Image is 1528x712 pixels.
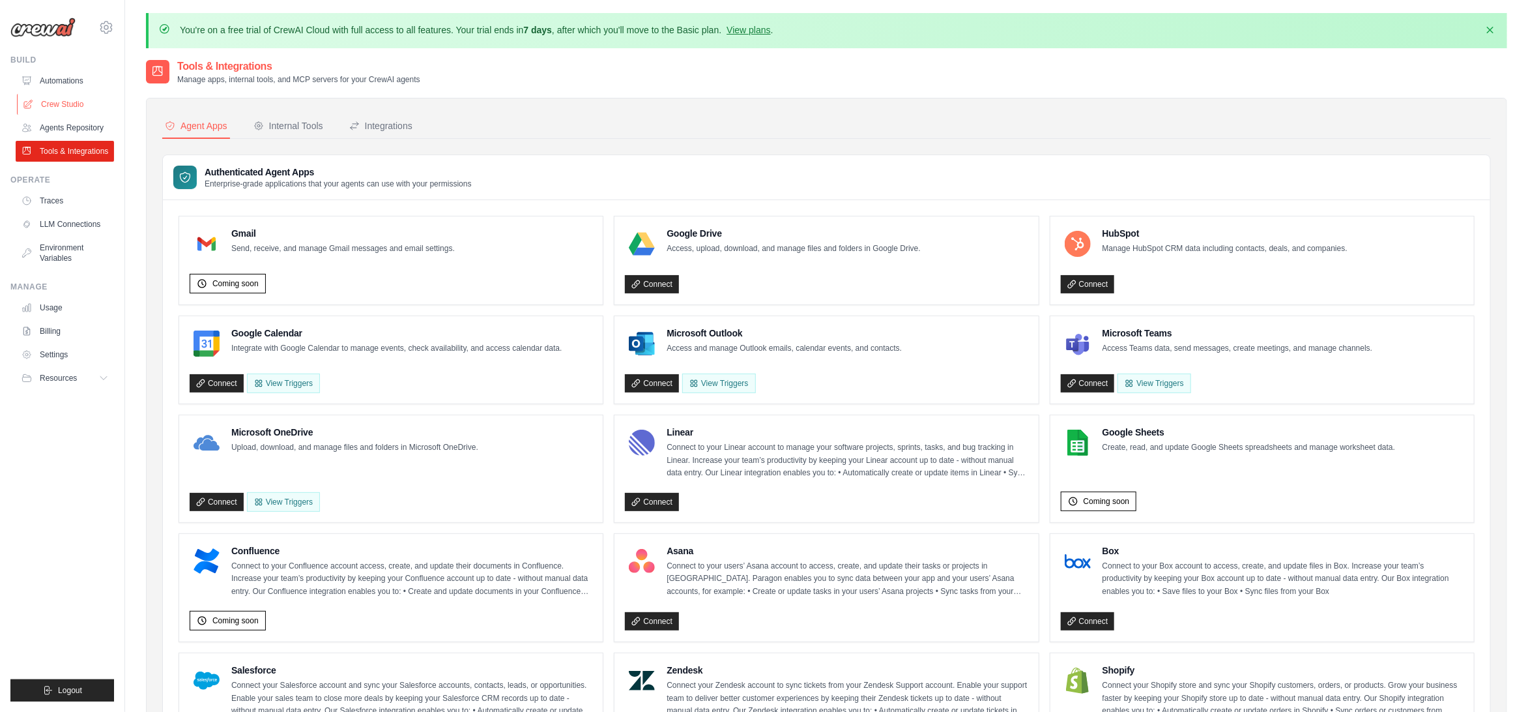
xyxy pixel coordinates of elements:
a: Traces [16,190,114,211]
h4: Linear [667,426,1028,439]
p: Connect to your Box account to access, create, and update files in Box. Increase your team’s prod... [1103,560,1463,599]
h4: Box [1103,544,1463,557]
: View Triggers [247,492,320,512]
h4: Asana [667,544,1028,557]
strong: 7 days [523,25,552,35]
h4: HubSpot [1103,227,1348,240]
h3: Authenticated Agent Apps [205,166,472,179]
p: Access and manage Outlook emails, calendar events, and contacts. [667,342,902,355]
span: Logout [58,685,82,696]
: View Triggers [682,374,755,393]
img: Gmail Logo [194,231,220,257]
a: Crew Studio [17,94,115,115]
a: Billing [16,321,114,342]
h4: Google Sheets [1103,426,1396,439]
button: View Triggers [247,374,320,393]
a: Connect [625,612,679,630]
span: Resources [40,373,77,383]
p: Manage apps, internal tools, and MCP servers for your CrewAI agents [177,74,420,85]
img: Salesforce Logo [194,668,220,694]
a: Connect [1061,612,1115,630]
p: Manage HubSpot CRM data including contacts, deals, and companies. [1103,243,1348,256]
h4: Confluence [231,544,592,557]
button: Logout [10,679,114,702]
div: Build [10,55,114,65]
div: Operate [10,175,114,185]
img: Zendesk Logo [629,668,655,694]
a: Agents Repository [16,117,114,138]
button: Integrations [347,114,415,139]
p: You're on a free trial of CrewAI Cloud with full access to all features. Your trial ends in , aft... [180,23,773,37]
h4: Microsoft OneDrive [231,426,478,439]
button: Resources [16,368,114,389]
img: Confluence Logo [194,548,220,574]
div: Agent Apps [165,119,227,132]
img: Google Sheets Logo [1065,430,1091,456]
img: Microsoft OneDrive Logo [194,430,220,456]
a: Usage [16,297,114,318]
a: Settings [16,344,114,365]
h4: Google Drive [667,227,921,240]
a: Connect [190,493,244,511]
img: Google Calendar Logo [194,331,220,357]
p: Connect to your Confluence account access, create, and update their documents in Confluence. Incr... [231,560,592,599]
img: Microsoft Outlook Logo [629,331,655,357]
: View Triggers [1117,374,1190,393]
img: Box Logo [1065,548,1091,574]
h4: Salesforce [231,664,592,677]
h4: Google Calendar [231,327,562,340]
span: Coming soon [1084,496,1130,507]
a: Connect [625,275,679,293]
p: Connect to your Linear account to manage your software projects, sprints, tasks, and bug tracking... [667,441,1028,480]
img: Google Drive Logo [629,231,655,257]
a: Connect [190,374,244,393]
a: Connect [1061,374,1115,393]
p: Integrate with Google Calendar to manage events, check availability, and access calendar data. [231,342,562,355]
div: Manage [10,282,114,292]
a: Connect [1061,275,1115,293]
a: View plans [727,25,770,35]
p: Connect to your users’ Asana account to access, create, and update their tasks or projects in [GE... [667,560,1028,599]
p: Upload, download, and manage files and folders in Microsoft OneDrive. [231,441,478,454]
h4: Microsoft Outlook [667,327,902,340]
span: Coming soon [212,616,259,626]
button: Agent Apps [162,114,230,139]
h4: Zendesk [667,664,1028,677]
p: Create, read, and update Google Sheets spreadsheets and manage worksheet data. [1103,441,1396,454]
button: Internal Tools [251,114,326,139]
p: Enterprise-grade applications that your agents can use with your permissions [205,179,472,189]
div: Internal Tools [253,119,323,132]
a: Environment Variables [16,237,114,269]
a: Connect [625,374,679,393]
a: Connect [625,493,679,511]
span: Coming soon [212,278,259,289]
h4: Microsoft Teams [1103,327,1373,340]
p: Access, upload, download, and manage files and folders in Google Drive. [667,243,921,256]
img: Microsoft Teams Logo [1065,331,1091,357]
img: Asana Logo [629,548,655,574]
img: Logo [10,18,76,37]
a: Tools & Integrations [16,141,114,162]
h2: Tools & Integrations [177,59,420,74]
h4: Shopify [1103,664,1463,677]
a: Automations [16,70,114,91]
img: Linear Logo [629,430,655,456]
h4: Gmail [231,227,455,240]
img: HubSpot Logo [1065,231,1091,257]
img: Shopify Logo [1065,668,1091,694]
div: Integrations [349,119,412,132]
a: LLM Connections [16,214,114,235]
p: Access Teams data, send messages, create meetings, and manage channels. [1103,342,1373,355]
p: Send, receive, and manage Gmail messages and email settings. [231,243,455,256]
